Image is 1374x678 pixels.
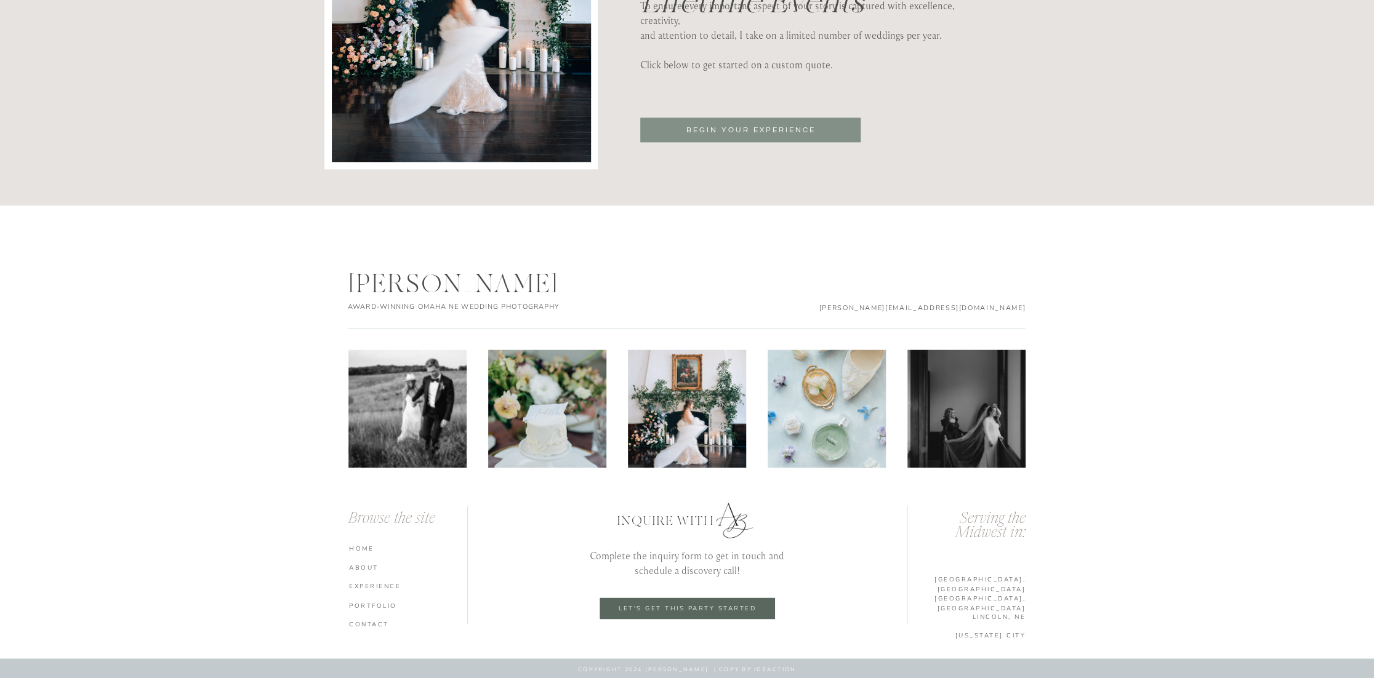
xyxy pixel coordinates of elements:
a: portfolio [349,600,470,609]
a: HOME [349,544,470,552]
a: [GEOGRAPHIC_DATA], [GEOGRAPHIC_DATA] [904,575,1026,583]
p: Inquire with [617,512,766,527]
p: Complete the inquiry form to get in touch and schedule a discovery call! [576,548,798,577]
a: [US_STATE] cITY [904,630,1026,639]
img: The World Food Prize Hall Wedding Photos-7 [907,349,1026,468]
i: Serving the Midwest in: [955,511,1026,541]
a: CONTACT [349,619,470,628]
a: experience [349,581,470,590]
a: ABOUT [349,563,470,572]
p: [PERSON_NAME][EMAIL_ADDRESS][DOMAIN_NAME] [811,303,1026,312]
h2: AWARD-WINNING omaha ne wedding photography [348,303,584,312]
i: Browse the site [348,511,435,527]
img: Corbin + Sarah - Farewell Party-96 [348,349,467,468]
img: Oakwood-2 [628,349,746,468]
img: Anna Brace Photography - Kansas City Wedding Photographer-132 [768,349,886,468]
p: COPYRIGHT 2024 [PERSON_NAME] | copy by ideaction [467,665,907,674]
a: [GEOGRAPHIC_DATA], [GEOGRAPHIC_DATA] [904,593,1026,602]
a: lINCOLN, ne [904,612,1026,620]
a: BEGIN YOUR EXPERIENCE [667,124,835,137]
div: [PERSON_NAME] [349,269,584,297]
a: let's get this party started [609,604,765,612]
img: The Kentucky Castle Editorial-2 [488,349,606,468]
